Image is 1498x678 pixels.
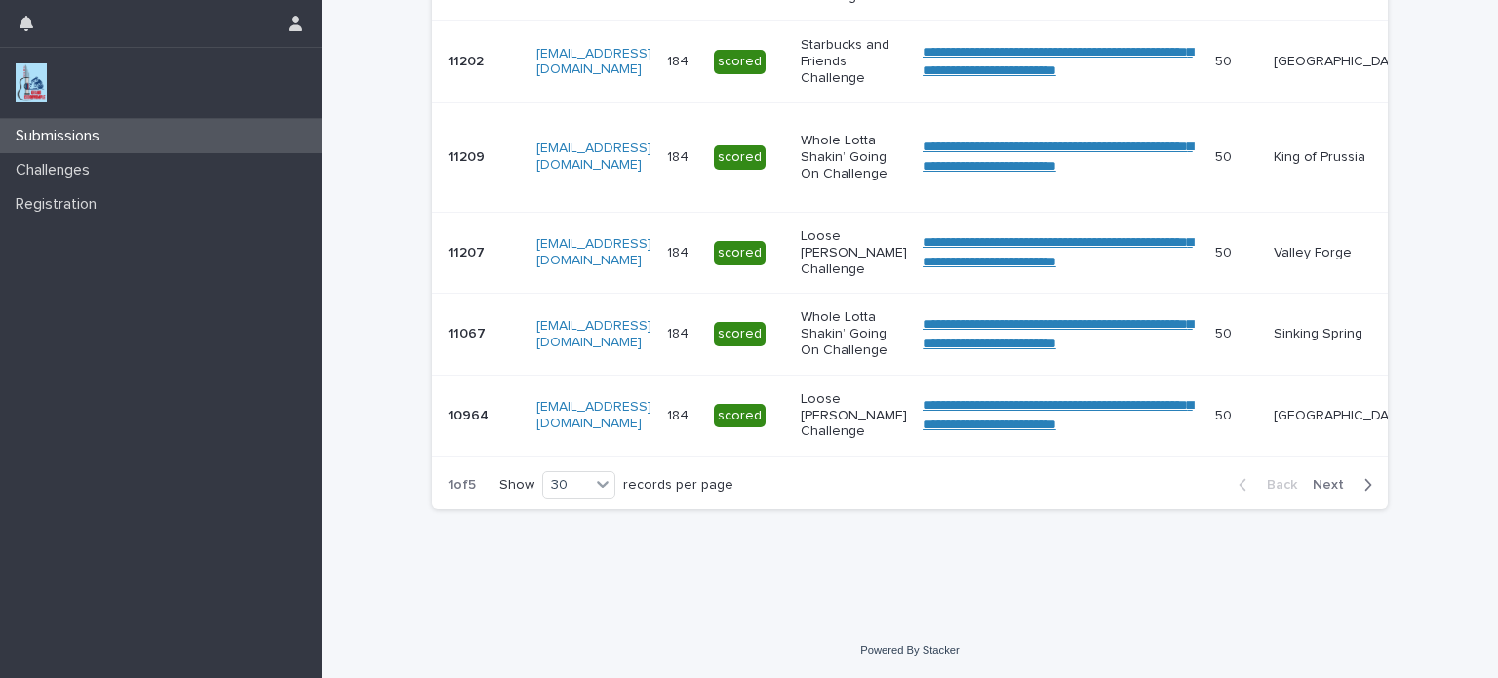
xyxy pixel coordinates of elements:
p: King of Prussia [1274,149,1408,166]
a: [EMAIL_ADDRESS][DOMAIN_NAME] [536,141,651,172]
p: 50 [1215,50,1236,70]
p: 10964 [448,404,493,424]
p: Loose [PERSON_NAME] Challenge [801,228,907,277]
a: [EMAIL_ADDRESS][DOMAIN_NAME] [536,47,651,77]
p: Whole Lotta Shakin’ Going On Challenge [801,133,907,181]
p: Loose [PERSON_NAME] Challenge [801,391,907,440]
p: Starbucks and Friends Challenge [801,37,907,86]
p: Submissions [8,127,115,145]
p: 50 [1215,404,1236,424]
p: 50 [1215,322,1236,342]
p: Show [499,477,534,494]
p: Registration [8,195,112,214]
a: [EMAIL_ADDRESS][DOMAIN_NAME] [536,400,651,430]
p: Whole Lotta Shakin’ Going On Challenge [801,309,907,358]
p: 11207 [448,241,489,261]
p: 50 [1215,241,1236,261]
p: 11202 [448,50,488,70]
p: records per page [623,477,733,494]
p: Challenges [8,161,105,179]
p: 50 [1215,145,1236,166]
span: Next [1313,478,1356,492]
p: Sinking Spring [1274,326,1408,342]
p: 184 [667,404,692,424]
a: Powered By Stacker [860,644,959,656]
p: 184 [667,145,692,166]
p: 11209 [448,145,489,166]
div: scored [714,50,766,74]
div: scored [714,404,766,428]
div: scored [714,145,766,170]
span: Back [1255,478,1297,492]
a: [EMAIL_ADDRESS][DOMAIN_NAME] [536,237,651,267]
p: 11067 [448,322,490,342]
p: 184 [667,50,692,70]
img: jxsLJbdS1eYBI7rVAS4p [16,63,47,102]
p: 184 [667,322,692,342]
div: scored [714,241,766,265]
button: Back [1223,476,1305,494]
button: Next [1305,476,1388,494]
p: Valley Forge [1274,245,1408,261]
p: [GEOGRAPHIC_DATA] [1274,54,1408,70]
a: [EMAIL_ADDRESS][DOMAIN_NAME] [536,319,651,349]
div: 30 [543,475,590,496]
p: [GEOGRAPHIC_DATA] [1274,408,1408,424]
p: 1 of 5 [432,461,492,509]
p: 184 [667,241,692,261]
div: scored [714,322,766,346]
